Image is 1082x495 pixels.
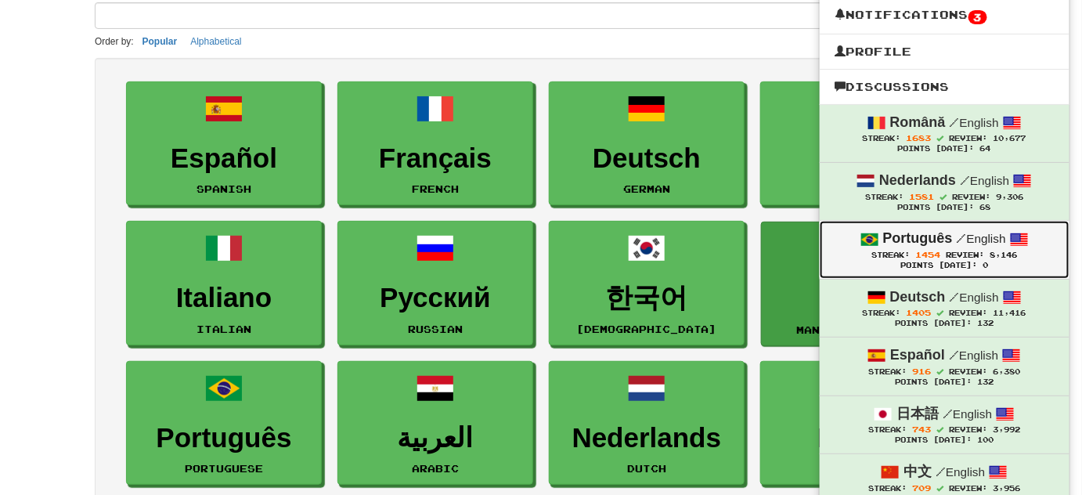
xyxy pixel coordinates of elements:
span: 916 [912,367,931,376]
span: / [949,348,959,362]
span: Review: [949,425,987,434]
strong: Română [890,114,946,130]
small: Arabic [412,463,459,474]
small: Order by: [95,36,134,47]
a: Nederlands /English Streak: 1581 Review: 9,306 Points [DATE]: 68 [820,163,1069,220]
span: / [950,115,960,129]
span: Streak: [868,425,907,434]
span: 1405 [907,308,932,317]
small: Portuguese [185,463,263,474]
a: Discussions [820,77,1069,97]
h3: Español [135,143,313,174]
small: [DEMOGRAPHIC_DATA] [577,323,717,334]
a: FrançaisFrench [337,81,533,206]
strong: Deutsch [890,289,946,305]
a: Deutsch /English Streak: 1405 Review: 11,416 Points [DATE]: 132 [820,280,1069,337]
strong: 中文 [903,464,932,479]
a: العربيةArabic [337,361,533,486]
span: 10,677 [994,134,1026,143]
small: English [943,407,992,421]
strong: Nederlands [879,172,956,188]
span: 11,416 [994,309,1026,317]
span: Streak: [865,193,903,201]
h3: Русский [346,283,525,313]
span: Streak includes today. [937,309,944,316]
a: DeutschGerman [549,81,745,206]
small: German [623,183,670,194]
a: Română /English Streak: 1683 Review: 10,677 Points [DATE]: 64 [820,105,1069,162]
h3: Français [346,143,525,174]
strong: Português [883,230,953,246]
a: PolskiPolish [760,361,956,486]
span: 743 [912,425,931,434]
h3: 中文 [770,284,948,314]
span: Streak includes today. [936,485,943,492]
h3: Nederlands [557,423,736,453]
span: Review: [950,134,988,143]
span: 3,956 [993,484,1020,493]
small: English [960,174,1009,187]
button: Alphabetical [186,33,246,50]
small: Italian [197,323,251,334]
span: Streak: [868,367,907,376]
small: Dutch [627,463,666,474]
span: Streak: [863,309,901,317]
span: Streak includes today. [936,368,943,375]
small: English [936,465,985,479]
a: NederlandsDutch [549,361,745,486]
small: French [412,183,459,194]
h3: العربية [346,423,525,453]
span: Review: [946,251,984,259]
a: Português /English Streak: 1454 Review: 8,146 Points [DATE]: 0 [820,221,1069,278]
span: 8,146 [990,251,1017,259]
div: Points [DATE]: 100 [835,435,1054,446]
a: EspañolSpanish [126,81,322,206]
a: 日本語Japanese [760,81,956,206]
span: 1454 [915,250,940,259]
small: Mandarin Chinese [796,324,922,335]
span: Streak includes today. [937,135,944,142]
span: / [943,406,953,421]
span: Review: [952,193,990,201]
strong: Español [890,347,945,363]
a: Profile [820,42,1069,62]
small: Spanish [197,183,251,194]
h3: Polski [769,423,947,453]
a: 中文Mandarin Chinese [761,222,957,346]
small: English [957,232,1006,245]
span: / [950,290,960,304]
h3: Italiano [135,283,313,313]
div: Points [DATE]: 64 [835,144,1054,154]
small: English [950,116,999,129]
span: Streak: [868,484,907,493]
small: Russian [408,323,463,334]
a: PortuguêsPortuguese [126,361,322,486]
span: 9,306 [996,193,1023,201]
button: Popular [138,33,182,50]
span: 1581 [909,192,934,201]
span: Streak: [871,251,910,259]
span: 6,380 [993,367,1020,376]
span: Streak includes today. [936,426,943,433]
span: Review: [949,367,987,376]
h3: Deutsch [557,143,736,174]
span: / [957,231,967,245]
h3: 한국어 [557,283,736,313]
span: 1683 [907,133,932,143]
div: Points [DATE]: 0 [835,261,1054,271]
div: Points [DATE]: 132 [835,319,1054,329]
span: 3,992 [993,425,1020,434]
small: English [950,291,999,304]
a: ItalianoItalian [126,221,322,345]
a: Notifications3 [820,5,1069,27]
a: РусскийRussian [337,221,533,345]
span: / [936,464,946,479]
h3: 日本語 [769,143,947,174]
a: 한국어[DEMOGRAPHIC_DATA] [549,221,745,345]
span: Streak: [863,134,901,143]
span: Review: [949,484,987,493]
strong: 日本語 [896,406,939,421]
span: Review: [950,309,988,317]
span: 709 [912,483,931,493]
a: 日本語 /English Streak: 743 Review: 3,992 Points [DATE]: 100 [820,396,1069,453]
